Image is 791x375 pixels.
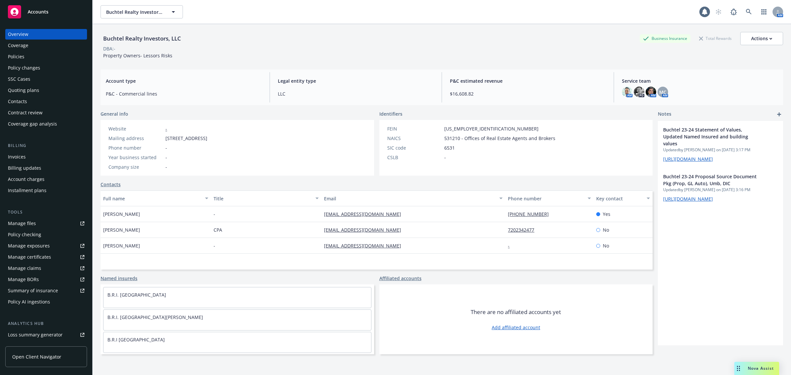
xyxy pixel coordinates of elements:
[324,211,406,217] a: [EMAIL_ADDRESS][DOMAIN_NAME]
[387,154,442,161] div: CSLB
[28,9,48,14] span: Accounts
[165,126,167,132] a: -
[742,5,755,18] a: Search
[658,110,671,118] span: Notes
[101,34,184,43] div: Buchtel Realty Investors, LLC
[8,263,41,274] div: Manage claims
[106,9,163,15] span: Buchtel Realty Investors, LLC
[12,353,61,360] span: Open Client Navigator
[8,174,44,185] div: Account charges
[8,285,58,296] div: Summary of insurance
[101,181,121,188] a: Contacts
[5,74,87,84] a: SSC Cases
[278,77,434,84] span: Legal entity type
[508,243,515,249] a: -
[8,96,27,107] div: Contacts
[165,144,167,151] span: -
[634,87,644,97] img: photo
[8,185,46,196] div: Installment plans
[106,77,262,84] span: Account type
[5,218,87,229] a: Manage files
[734,362,779,375] button: Nova Assist
[101,190,211,206] button: Full name
[5,152,87,162] a: Invoices
[5,209,87,216] div: Tools
[103,195,201,202] div: Full name
[106,90,262,97] span: P&C - Commercial lines
[5,330,87,340] a: Loss summary generator
[5,174,87,185] a: Account charges
[379,275,422,282] a: Affiliated accounts
[8,63,40,73] div: Policy changes
[5,252,87,262] a: Manage certificates
[8,229,41,240] div: Policy checking
[751,32,772,45] div: Actions
[101,110,128,117] span: General info
[107,292,166,298] a: B.R.I. [GEOGRAPHIC_DATA]
[8,252,51,262] div: Manage certificates
[8,29,28,40] div: Overview
[324,195,495,202] div: Email
[324,227,406,233] a: [EMAIL_ADDRESS][DOMAIN_NAME]
[8,74,30,84] div: SSC Cases
[5,229,87,240] a: Policy checking
[505,190,594,206] button: Phone number
[324,243,406,249] a: [EMAIL_ADDRESS][DOMAIN_NAME]
[659,89,666,96] span: MC
[107,336,165,343] a: B.R.I [GEOGRAPHIC_DATA]
[103,242,140,249] span: [PERSON_NAME]
[444,135,555,142] span: 531210 - Offices of Real Estate Agents and Brokers
[450,77,606,84] span: P&C estimated revenue
[603,242,609,249] span: No
[508,227,540,233] a: 7202342477
[508,195,584,202] div: Phone number
[658,121,783,168] div: Buchtel 23-24 Statement of Values, Updated Named Insured and building valuesUpdatedby [PERSON_NAM...
[5,29,87,40] a: Overview
[444,144,455,151] span: 6531
[108,125,163,132] div: Website
[103,211,140,217] span: [PERSON_NAME]
[8,297,50,307] div: Policy AI ingestions
[108,154,163,161] div: Year business started
[8,119,57,129] div: Coverage gap analysis
[646,87,656,97] img: photo
[387,125,442,132] div: FEIN
[101,275,137,282] a: Named insureds
[775,110,783,118] a: add
[103,52,172,59] span: Property Owners- Lessors Risks
[5,297,87,307] a: Policy AI ingestions
[5,51,87,62] a: Policies
[5,119,87,129] a: Coverage gap analysis
[5,85,87,96] a: Quoting plans
[8,218,36,229] div: Manage files
[5,274,87,285] a: Manage BORs
[748,365,774,371] span: Nova Assist
[594,190,653,206] button: Key contact
[101,5,183,18] button: Buchtel Realty Investors, LLC
[663,196,713,202] a: [URL][DOMAIN_NAME]
[663,173,761,187] span: Buchtel 23-24 Proposal Source Document Pkg (Prop, GL Auto), Umb, DIC
[5,3,87,21] a: Accounts
[387,144,442,151] div: SIC code
[450,90,606,97] span: $16,608.82
[8,107,43,118] div: Contract review
[5,241,87,251] a: Manage exposures
[596,195,643,202] div: Key contact
[5,320,87,327] div: Analytics hub
[5,285,87,296] a: Summary of insurance
[107,314,203,320] a: B.R.I. [GEOGRAPHIC_DATA][PERSON_NAME]
[5,107,87,118] a: Contract review
[8,241,50,251] div: Manage exposures
[165,163,167,170] span: -
[696,34,735,43] div: Total Rewards
[663,156,713,162] a: [URL][DOMAIN_NAME]
[603,211,610,217] span: Yes
[658,168,783,208] div: Buchtel 23-24 Proposal Source Document Pkg (Prop, GL Auto), Umb, DICUpdatedby [PERSON_NAME] on [D...
[214,211,215,217] span: -
[5,263,87,274] a: Manage claims
[5,142,87,149] div: Billing
[663,126,761,147] span: Buchtel 23-24 Statement of Values, Updated Named Insured and building values
[278,90,434,97] span: LLC
[622,77,778,84] span: Service team
[492,324,540,331] a: Add affiliated account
